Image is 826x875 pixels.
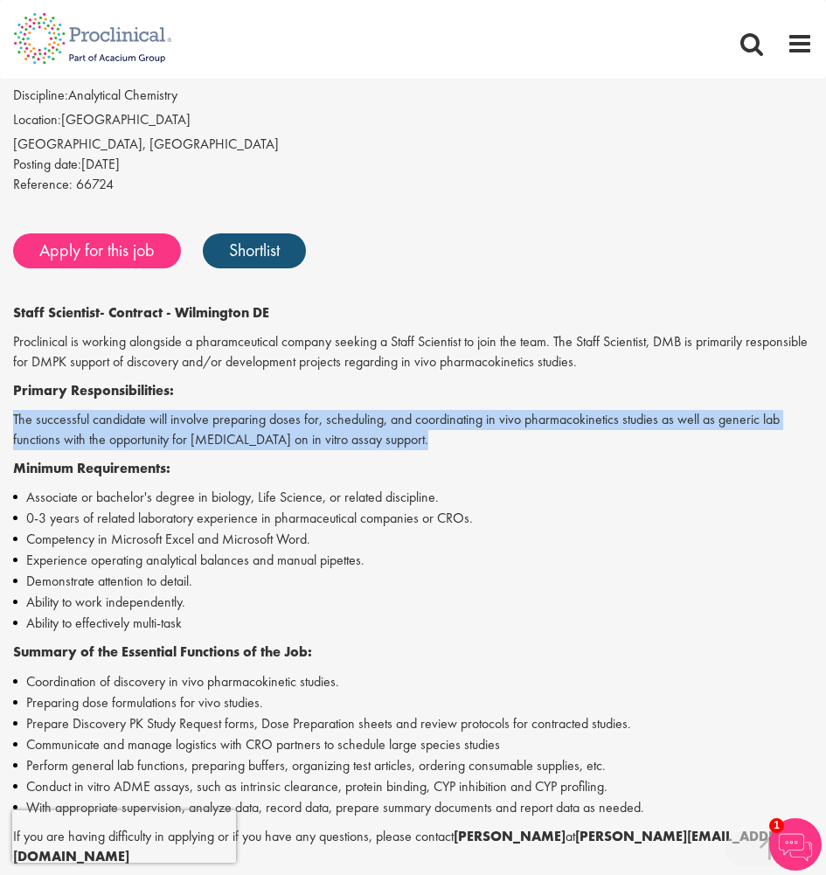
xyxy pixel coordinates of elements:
[13,642,312,661] strong: Summary of the Essential Functions of the Job:
[13,550,813,571] li: Experience operating analytical balances and manual pipettes.
[13,155,813,175] div: [DATE]
[13,303,100,322] strong: Staff Scientist
[13,571,813,592] li: Demonstrate attention to detail.
[13,671,813,692] li: Coordination of discovery in vivo pharmacokinetic studies.
[13,529,813,550] li: Competency in Microsoft Excel and Microsoft Word.
[13,175,73,195] label: Reference:
[203,233,306,268] a: Shortlist
[13,755,813,776] li: Perform general lab functions, preparing buffers, organizing test articles, ordering consumable s...
[13,135,813,155] div: [GEOGRAPHIC_DATA], [GEOGRAPHIC_DATA]
[13,776,813,797] li: Conduct in vitro ADME assays, such as intrinsic clearance, protein binding, CYP inhibition and CY...
[13,797,813,818] li: With appropriate supervision, analyze data, record data, prepare summary documents and report dat...
[13,613,813,634] li: Ability to effectively multi-task
[100,303,269,322] strong: - Contract - Wilmington DE
[13,734,813,755] li: Communicate and manage logistics with CRO partners to schedule large species studies
[769,818,784,833] span: 1
[13,155,81,173] span: Posting date:
[13,410,813,450] p: The successful candidate will involve preparing doses for, scheduling, and coordinating in vivo p...
[13,827,813,867] p: If you are having difficulty in applying or if you have any questions, please contact at
[454,827,566,845] strong: [PERSON_NAME]
[76,175,114,193] span: 66724
[13,508,813,529] li: 0-3 years of related laboratory experience in pharmaceutical companies or CROs.
[13,233,181,268] a: Apply for this job
[13,487,813,508] li: Associate or bachelor's degree in biology, Life Science, or related discipline.
[13,86,813,110] li: Analytical Chemistry
[13,692,813,713] li: Preparing dose formulations for vivo studies.
[13,592,813,613] li: Ability to work independently.
[13,713,813,734] li: Prepare Discovery PK Study Request forms, Dose Preparation sheets and review protocols for contra...
[13,110,813,135] li: [GEOGRAPHIC_DATA]
[769,818,822,871] img: Chatbot
[13,332,813,372] p: Proclinical is working alongside a pharamceutical company seeking a Staff Scientist to join the t...
[13,459,170,477] strong: Minimum Requirements:
[13,381,174,399] strong: Primary Responsibilities:
[12,810,236,863] iframe: reCAPTCHA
